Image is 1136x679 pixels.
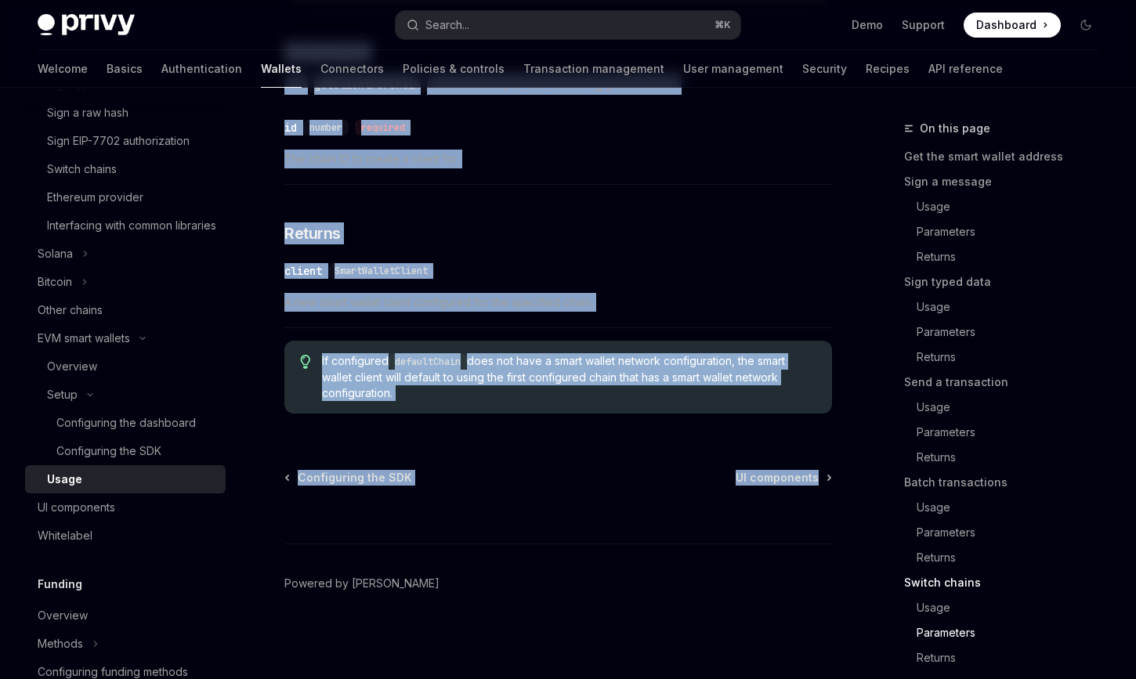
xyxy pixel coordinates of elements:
a: Parameters [917,420,1111,445]
div: Interfacing with common libraries [47,216,216,235]
div: Usage [47,470,82,489]
a: Whitelabel [25,522,226,550]
div: Ethereum provider [47,188,143,207]
a: Sign a message [904,169,1111,194]
a: Welcome [38,50,88,88]
a: UI components [736,470,830,486]
a: Basics [107,50,143,88]
div: Other chains [38,301,103,320]
div: EVM smart wallets [38,329,130,348]
a: Get the smart wallet address [904,144,1111,169]
button: Toggle dark mode [1073,13,1098,38]
img: dark logo [38,14,135,36]
svg: Tip [300,355,311,369]
a: Connectors [320,50,384,88]
span: SmartWalletClient [335,265,428,277]
code: defaultChain [389,354,467,370]
div: Solana [38,244,73,263]
div: client [284,263,322,279]
span: A new smart wallet client configured for the specified chain. [284,293,832,312]
a: Recipes [866,50,910,88]
a: UI components [25,493,226,522]
div: Overview [47,357,97,376]
a: Powered by [PERSON_NAME] [284,576,440,591]
a: Parameters [917,620,1111,645]
div: Configuring the SDK [56,442,161,460]
a: Demo [852,17,883,33]
a: Parameters [917,520,1111,545]
div: Sign a raw hash [47,103,128,122]
a: Usage [917,194,1111,219]
span: On this page [920,119,990,138]
div: Switch chains [47,160,117,179]
a: Configuring the dashboard [25,409,226,437]
span: number [309,121,342,134]
a: Overview [25,601,226,630]
div: Search... [425,16,469,34]
a: Usage [25,465,226,493]
a: Sign a raw hash [25,99,226,127]
a: Security [802,50,847,88]
a: Usage [917,495,1111,520]
a: Sign EIP-7702 authorization [25,127,226,155]
a: Ethereum provider [25,183,226,211]
div: Setup [47,385,78,404]
a: Parameters [917,219,1111,244]
span: ⌘ K [715,19,731,31]
div: Methods [38,634,83,653]
a: Wallets [261,50,302,88]
div: id [284,120,297,135]
a: Returns [917,244,1111,269]
div: Sign EIP-7702 authorization [47,132,190,150]
a: Configuring the SDK [286,470,412,486]
a: Usage [917,395,1111,420]
a: Other chains [25,296,226,324]
span: The chain ID to create a client for. [284,150,832,168]
a: Switch chains [25,155,226,183]
a: Send a transaction [904,370,1111,395]
a: Usage [917,595,1111,620]
h5: Funding [38,575,82,594]
a: Parameters [917,320,1111,345]
a: Dashboard [964,13,1061,38]
button: Search...⌘K [396,11,741,39]
a: Returns [917,545,1111,570]
span: UI components [736,470,819,486]
div: Whitelabel [38,526,92,545]
a: Overview [25,352,226,381]
span: Configuring the SDK [298,470,412,486]
a: Transaction management [523,50,664,88]
a: Authentication [161,50,242,88]
div: required [355,120,411,135]
a: Sign typed data [904,269,1111,294]
a: Returns [917,445,1111,470]
a: Interfacing with common libraries [25,211,226,240]
div: Bitcoin [38,273,72,291]
div: Configuring the dashboard [56,414,196,432]
span: Dashboard [976,17,1037,33]
span: Returns [284,222,341,244]
a: API reference [928,50,1003,88]
a: Returns [917,645,1111,670]
a: Returns [917,345,1111,370]
a: Support [902,17,945,33]
a: Switch chains [904,570,1111,595]
a: User management [683,50,783,88]
span: If configured does not have a smart wallet network configuration, the smart wallet client will de... [322,353,816,401]
a: Policies & controls [403,50,505,88]
a: Usage [917,294,1111,320]
div: UI components [38,498,115,517]
div: Overview [38,606,88,625]
a: Configuring the SDK [25,437,226,465]
a: Batch transactions [904,470,1111,495]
